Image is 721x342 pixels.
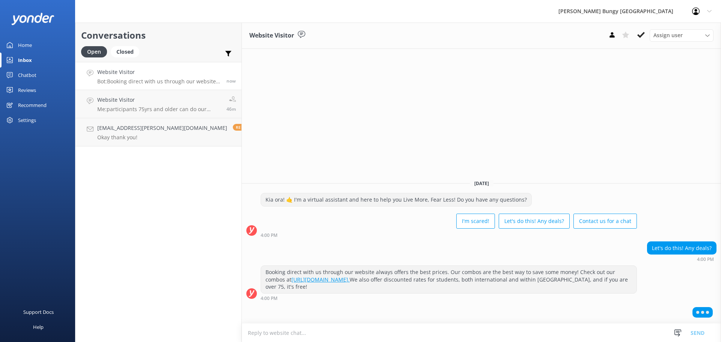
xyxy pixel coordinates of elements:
[97,96,221,104] h4: Website Visitor
[261,296,278,301] strong: 4:00 PM
[499,214,570,229] button: Let's do this! Any deals?
[647,256,716,262] div: Aug 30 2025 04:00pm (UTC +12:00) Pacific/Auckland
[261,232,637,238] div: Aug 30 2025 04:00pm (UTC +12:00) Pacific/Auckland
[18,98,47,113] div: Recommend
[33,319,44,334] div: Help
[18,68,36,83] div: Chatbot
[75,90,241,118] a: Website VisitorMe:participants 75yrs and older can do our activities for free though :)46m
[647,242,716,255] div: Let's do this! Any deals?
[75,62,241,90] a: Website VisitorBot:Booking direct with us through our website always offers the best prices. Our ...
[111,47,143,56] a: Closed
[470,180,493,187] span: [DATE]
[11,13,54,25] img: yonder-white-logo.png
[261,233,278,238] strong: 4:00 PM
[81,28,236,42] h2: Conversations
[23,304,54,319] div: Support Docs
[261,266,637,293] div: Booking direct with us through our website always offers the best prices. Our combos are the best...
[261,193,531,206] div: Kia ora! 🤙 I'm a virtual assistant and here to help you Live More, Fear Less! Do you have any que...
[573,214,637,229] button: Contact us for a chat
[18,113,36,128] div: Settings
[97,78,221,85] p: Bot: Booking direct with us through our website always offers the best prices. Our combos are the...
[75,118,241,146] a: [EMAIL_ADDRESS][PERSON_NAME][DOMAIN_NAME]Okay thank you!Reply
[18,38,32,53] div: Home
[233,124,256,131] span: Reply
[97,106,221,113] p: Me: participants 75yrs and older can do our activities for free though :)
[18,53,32,68] div: Inbox
[650,29,713,41] div: Assign User
[18,83,36,98] div: Reviews
[653,31,683,39] span: Assign user
[697,257,714,262] strong: 4:00 PM
[81,47,111,56] a: Open
[97,68,221,76] h4: Website Visitor
[261,295,637,301] div: Aug 30 2025 04:00pm (UTC +12:00) Pacific/Auckland
[97,134,227,141] p: Okay thank you!
[226,78,236,84] span: Aug 30 2025 04:00pm (UTC +12:00) Pacific/Auckland
[97,124,227,132] h4: [EMAIL_ADDRESS][PERSON_NAME][DOMAIN_NAME]
[81,46,107,57] div: Open
[456,214,495,229] button: I'm scared!
[226,106,236,112] span: Aug 30 2025 03:13pm (UTC +12:00) Pacific/Auckland
[111,46,139,57] div: Closed
[291,276,350,283] a: [URL][DOMAIN_NAME].
[249,31,294,41] h3: Website Visitor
